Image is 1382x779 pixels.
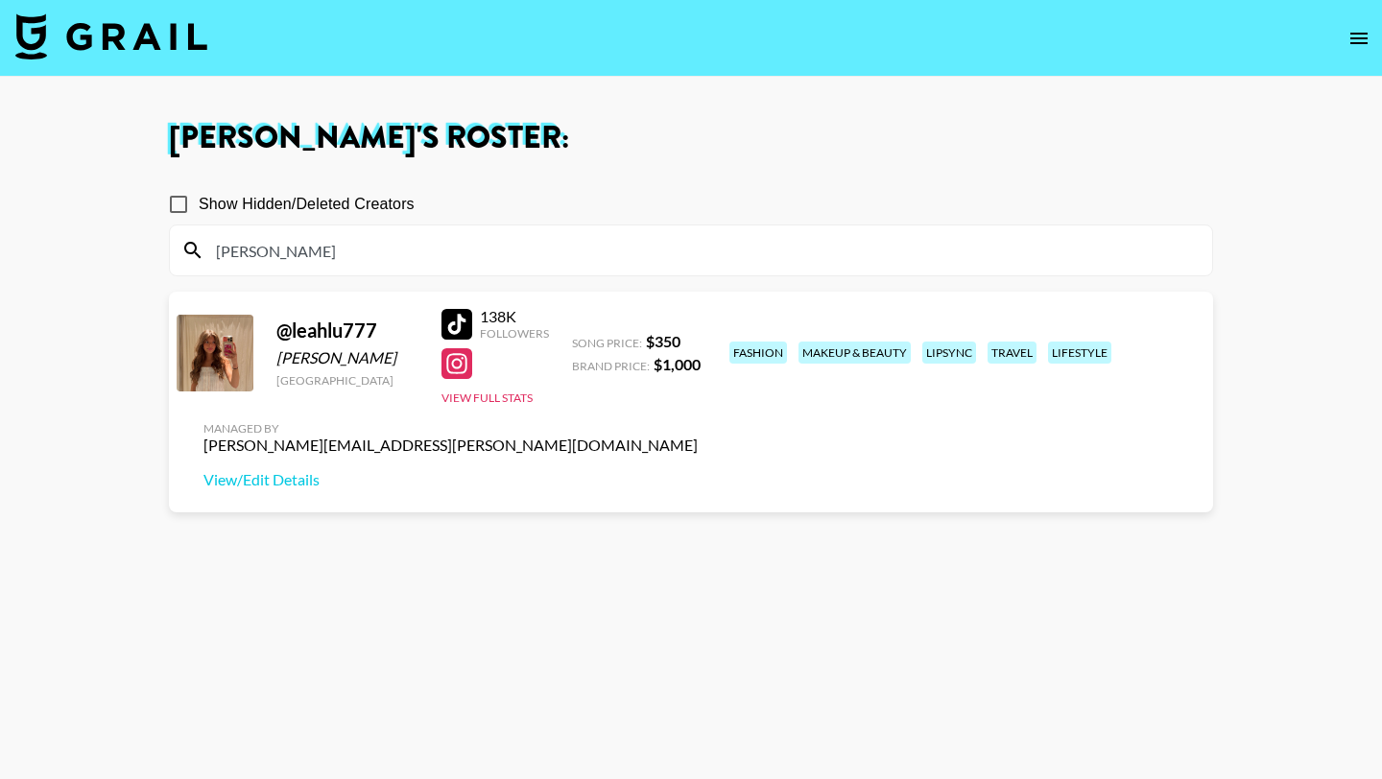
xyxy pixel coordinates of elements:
div: travel [988,342,1036,364]
div: Followers [480,326,549,341]
div: [PERSON_NAME] [276,348,418,367]
div: lifestyle [1048,342,1111,364]
span: Show Hidden/Deleted Creators [199,193,415,216]
span: Song Price: [572,336,642,350]
img: Grail Talent [15,13,207,59]
strong: $ 350 [646,332,680,350]
div: @ leahlu777 [276,319,418,342]
button: open drawer [1340,19,1378,58]
div: lipsync [922,342,976,364]
div: [PERSON_NAME][EMAIL_ADDRESS][PERSON_NAME][DOMAIN_NAME] [203,436,698,455]
input: Search by User Name [204,235,1201,266]
span: Brand Price: [572,359,650,373]
h1: [PERSON_NAME] 's Roster: [169,123,1213,153]
strong: $ 1,000 [654,355,701,373]
div: fashion [729,342,787,364]
div: makeup & beauty [798,342,911,364]
div: 138K [480,307,549,326]
a: View/Edit Details [203,470,698,489]
div: [GEOGRAPHIC_DATA] [276,373,418,388]
button: View Full Stats [441,390,533,405]
div: Managed By [203,421,698,436]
